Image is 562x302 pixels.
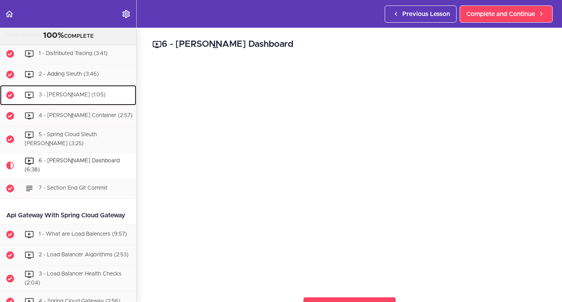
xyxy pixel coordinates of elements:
[466,9,535,19] span: Complete and Continue
[25,132,97,147] span: 5 - Spring Cloud Sleuth [PERSON_NAME] (3:25)
[460,5,553,23] a: Complete and Continue
[39,231,127,237] span: 1 - What are Load Balencers (9:57)
[152,38,546,51] h2: 6 - [PERSON_NAME] Dashboard
[39,113,132,119] span: 4 - [PERSON_NAME] Container (2:57)
[43,32,64,39] span: 100%
[39,51,107,57] span: 1 - Distributed Tracing (3:41)
[385,5,457,23] a: Previous Lesson
[121,9,131,19] svg: Settings Menu
[25,158,120,172] span: 6 - [PERSON_NAME] Dashboard (6:38)
[152,63,546,284] iframe: Video Player
[39,92,105,98] span: 3 - [PERSON_NAME] (1:05)
[39,185,107,191] span: 7 - Section End Git Commit
[25,271,121,286] span: 3 - Load Balancer Health Checks (2:04)
[5,9,14,19] svg: Back to course curriculum
[39,252,128,258] span: 2 - Load Balancer Algorithms (2:53)
[39,72,99,77] span: 2 - Adding Sleuth (3:46)
[402,9,450,19] span: Previous Lesson
[10,31,127,41] div: COMPLETE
